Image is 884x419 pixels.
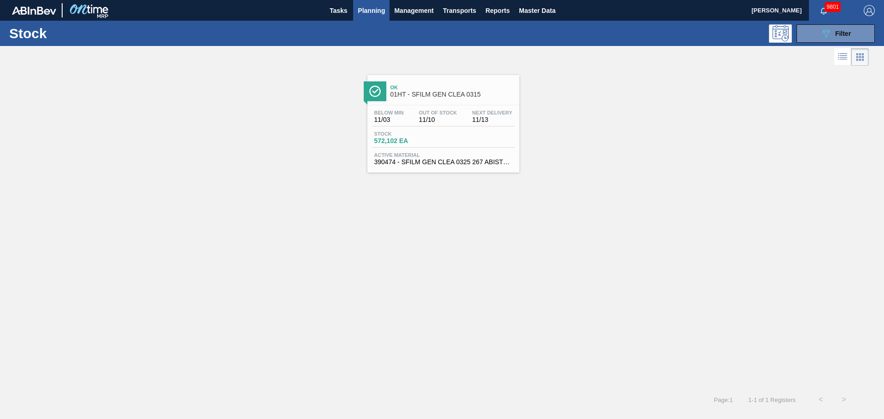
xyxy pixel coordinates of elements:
span: Next Delivery [472,110,512,115]
span: Stock [374,131,439,137]
span: Out Of Stock [419,110,457,115]
span: Tasks [328,5,349,16]
span: Planning [358,5,385,16]
img: Ícone [369,86,381,97]
span: 01HT - SFILM GEN CLEA 0315 [390,91,515,98]
span: Below Min [374,110,404,115]
span: Page : 1 [714,396,733,403]
span: 572,102 EA [374,138,439,144]
button: < [809,388,832,411]
span: Transports [443,5,476,16]
button: Notifications [809,4,838,17]
span: 11/13 [472,116,512,123]
div: List Vision [834,48,851,66]
button: > [832,388,855,411]
div: Card Vision [851,48,869,66]
h1: Stock [9,28,147,39]
span: 11/03 [374,116,404,123]
span: Active Material [374,152,512,158]
span: 9801 [825,2,841,12]
img: Logout [864,5,875,16]
span: Filter [835,30,851,37]
span: Reports [485,5,510,16]
span: 1 - 1 of 1 Registers [747,396,796,403]
span: Ok [390,85,515,90]
a: ÍconeOk01HT - SFILM GEN CLEA 0315Below Min11/03Out Of Stock11/10Next Delivery11/13Stock572,102 EA... [361,68,524,172]
span: 11/10 [419,116,457,123]
span: 390474 - SFILM GEN CLEA 0325 267 ABISTW 03/05/202 [374,159,512,166]
span: Management [394,5,434,16]
img: TNhmsLtSVTkK8tSr43FrP2fwEKptu5GPRR3wAAAABJRU5ErkJggg== [12,6,56,15]
span: Master Data [519,5,555,16]
div: Programming: no user selected [769,24,792,43]
button: Filter [797,24,875,43]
